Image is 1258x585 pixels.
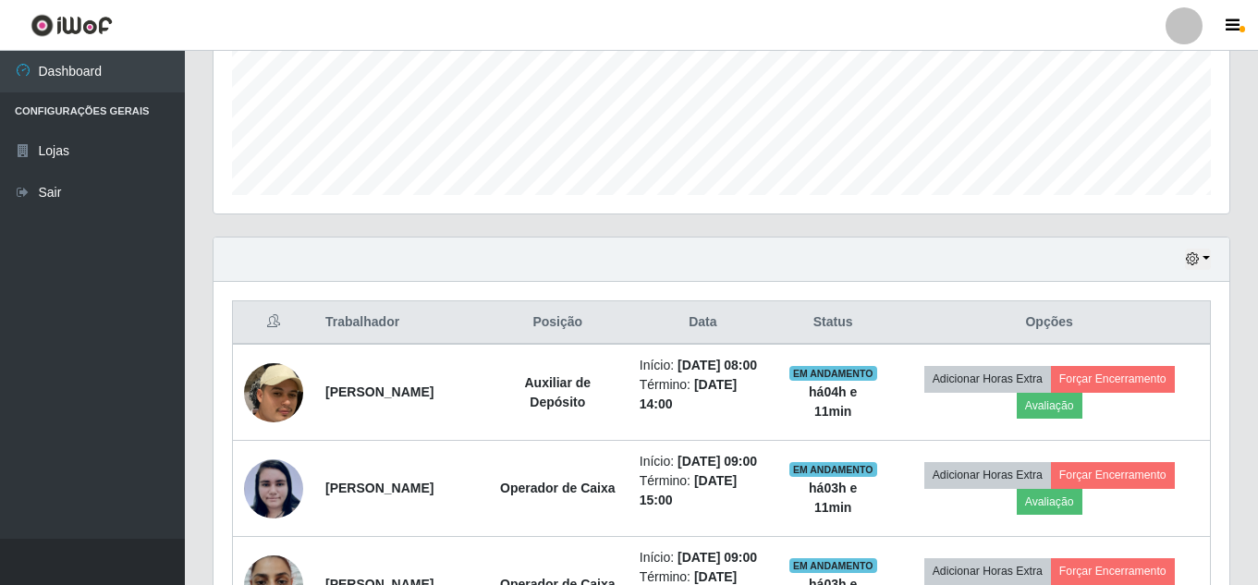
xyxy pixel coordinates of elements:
[678,550,757,565] time: [DATE] 09:00
[500,481,616,495] strong: Operador de Caixa
[640,548,766,567] li: Início:
[888,301,1210,345] th: Opções
[789,366,877,381] span: EM ANDAMENTO
[1017,489,1082,515] button: Avaliação
[809,481,857,515] strong: há 03 h e 11 min
[789,462,877,477] span: EM ANDAMENTO
[640,375,766,414] li: Término:
[924,462,1051,488] button: Adicionar Horas Extra
[924,366,1051,392] button: Adicionar Horas Extra
[809,384,857,419] strong: há 04 h e 11 min
[1051,558,1175,584] button: Forçar Encerramento
[789,558,877,573] span: EM ANDAMENTO
[487,301,629,345] th: Posição
[640,356,766,375] li: Início:
[640,452,766,471] li: Início:
[325,481,434,495] strong: [PERSON_NAME]
[314,301,487,345] th: Trabalhador
[777,301,888,345] th: Status
[640,471,766,510] li: Término:
[1051,462,1175,488] button: Forçar Encerramento
[678,454,757,469] time: [DATE] 09:00
[244,458,303,519] img: 1628255605382.jpeg
[31,14,113,37] img: CoreUI Logo
[524,375,591,409] strong: Auxiliar de Depósito
[244,316,303,469] img: 1757989657538.jpeg
[1017,393,1082,419] button: Avaliação
[678,358,757,372] time: [DATE] 08:00
[1051,366,1175,392] button: Forçar Encerramento
[924,558,1051,584] button: Adicionar Horas Extra
[629,301,777,345] th: Data
[325,384,434,399] strong: [PERSON_NAME]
